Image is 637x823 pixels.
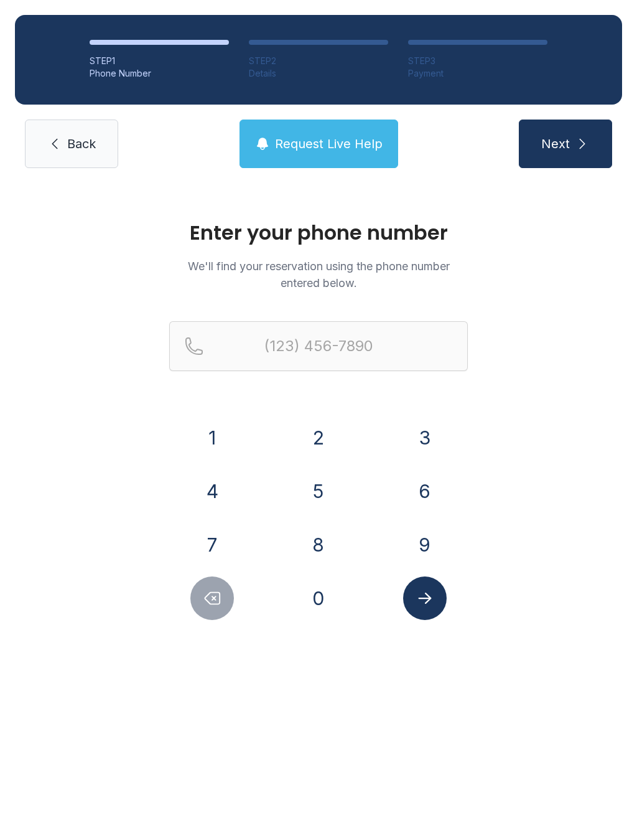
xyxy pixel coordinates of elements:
[169,258,468,291] p: We'll find your reservation using the phone number entered below.
[190,576,234,620] button: Delete number
[297,469,340,513] button: 5
[403,469,447,513] button: 6
[403,416,447,459] button: 3
[169,223,468,243] h1: Enter your phone number
[190,523,234,567] button: 7
[190,416,234,459] button: 1
[297,576,340,620] button: 0
[297,523,340,567] button: 8
[249,67,388,80] div: Details
[408,67,547,80] div: Payment
[249,55,388,67] div: STEP 2
[67,135,96,153] span: Back
[190,469,234,513] button: 4
[275,135,383,153] span: Request Live Help
[297,416,340,459] button: 2
[90,55,229,67] div: STEP 1
[541,135,570,153] span: Next
[408,55,547,67] div: STEP 3
[169,321,468,371] input: Reservation phone number
[90,67,229,80] div: Phone Number
[403,576,447,620] button: Submit lookup form
[403,523,447,567] button: 9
